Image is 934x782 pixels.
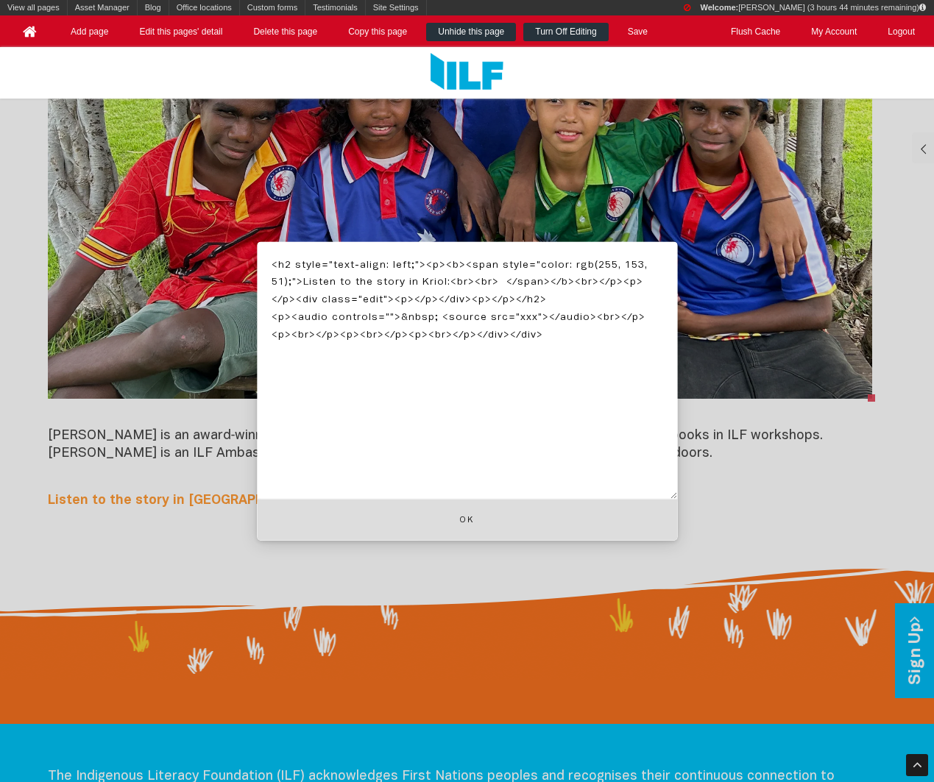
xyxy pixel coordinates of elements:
[719,23,792,41] a: Flush Cache
[431,53,503,93] img: Logo
[684,4,690,12] i: Search engines have been instructed NOT to index this page.
[919,4,926,12] i: Your IP: 1.156.72.154
[876,23,927,41] a: Logout
[59,23,120,41] a: Add page
[426,23,516,41] a: Unhide this page
[799,23,868,41] a: My Account
[700,3,738,12] strong: Welcome:
[700,3,926,12] span: [PERSON_NAME] (3 hours 44 minutes remaining)
[616,23,659,41] a: Save
[336,23,419,41] a: Copy this page
[257,499,677,541] button: Ok
[127,23,234,41] a: Edit this pages' detail
[241,23,329,41] a: Delete this page
[523,23,608,41] a: Turn Off Editing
